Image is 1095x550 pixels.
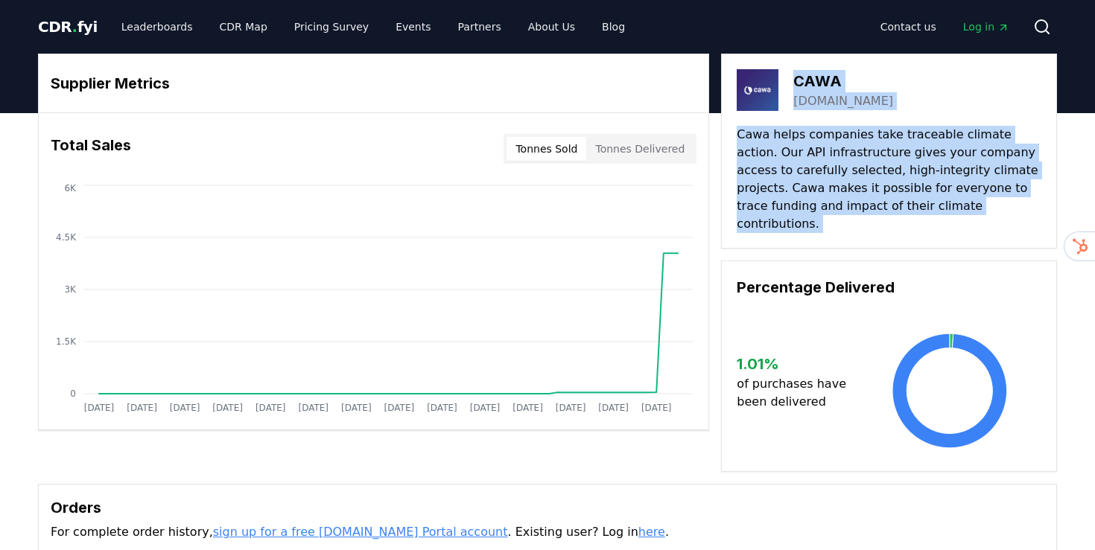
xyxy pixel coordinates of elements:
a: About Us [516,13,587,40]
tspan: 4.5K [56,232,77,243]
tspan: [DATE] [556,403,586,413]
tspan: [DATE] [641,403,672,413]
tspan: [DATE] [598,403,629,413]
a: Leaderboards [110,13,205,40]
a: Pricing Survey [282,13,381,40]
p: Cawa helps companies take traceable climate action. Our API infrastructure gives your company acc... [737,126,1041,233]
a: here [638,525,665,539]
a: Blog [590,13,637,40]
tspan: [DATE] [256,403,286,413]
a: Contact us [869,13,948,40]
h3: Supplier Metrics [51,72,696,95]
tspan: [DATE] [127,403,157,413]
tspan: [DATE] [470,403,501,413]
a: [DOMAIN_NAME] [793,92,893,110]
tspan: 6K [64,183,77,194]
a: Events [384,13,442,40]
p: For complete order history, . Existing user? Log in . [51,523,1044,541]
img: CAWA-logo [737,69,778,111]
h3: Orders [51,496,1044,519]
a: sign up for a free [DOMAIN_NAME] Portal account [213,525,508,539]
tspan: [DATE] [212,403,243,413]
button: Tonnes Delivered [586,137,693,161]
a: Log in [951,13,1021,40]
h3: Percentage Delivered [737,276,1041,298]
p: of purchases have been delivered [737,375,858,411]
tspan: [DATE] [384,403,415,413]
a: CDR.fyi [38,16,98,37]
h3: CAWA [793,70,893,92]
tspan: 3K [64,284,77,295]
span: . [72,18,77,36]
nav: Main [869,13,1021,40]
a: Partners [446,13,513,40]
span: CDR fyi [38,18,98,36]
tspan: [DATE] [427,403,457,413]
tspan: [DATE] [341,403,372,413]
nav: Main [110,13,637,40]
h3: Total Sales [51,134,131,164]
span: Log in [963,19,1009,34]
button: Tonnes Sold [507,137,586,161]
tspan: [DATE] [84,403,115,413]
h3: 1.01 % [737,353,858,375]
tspan: [DATE] [298,403,328,413]
tspan: 1.5K [56,336,77,347]
tspan: [DATE] [512,403,543,413]
tspan: [DATE] [170,403,200,413]
a: CDR Map [208,13,279,40]
tspan: 0 [70,388,76,399]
